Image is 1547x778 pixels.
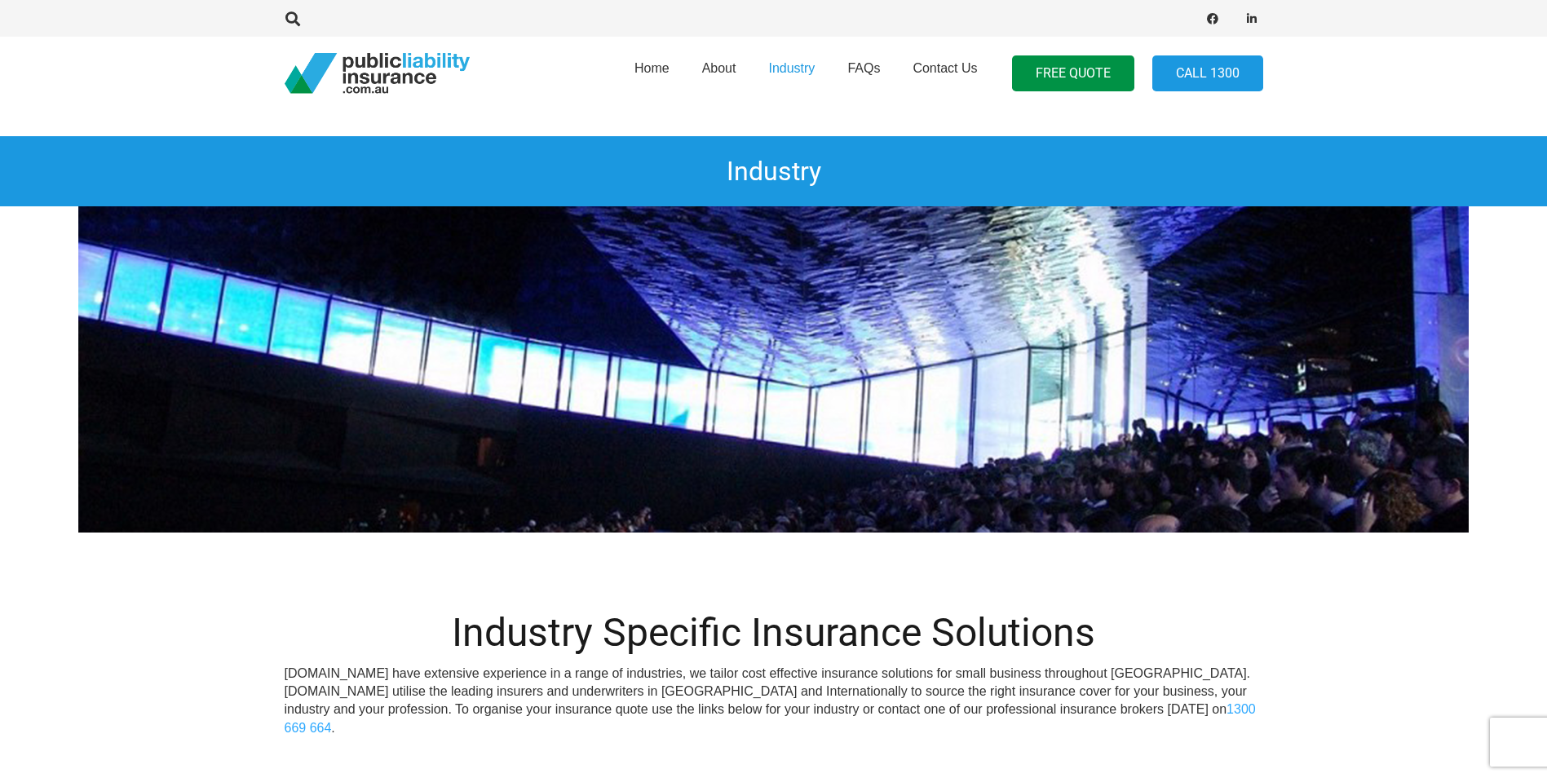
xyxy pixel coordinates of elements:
[285,702,1256,734] a: 1300 669 664
[285,609,1263,656] h1: Industry Specific Insurance Solutions
[618,32,686,115] a: Home
[285,53,470,94] a: pli_logotransparent
[78,206,1469,533] img: Industry Specific Insurance Solutions
[847,61,880,75] span: FAQs
[1240,7,1263,30] a: LinkedIn
[768,61,815,75] span: Industry
[1012,55,1134,92] a: FREE QUOTE
[1152,55,1263,92] a: Call 1300
[634,61,670,75] span: Home
[285,665,1263,738] p: [DOMAIN_NAME] have extensive experience in a range of industries, we tailor cost effective insura...
[277,11,310,26] a: Search
[702,61,736,75] span: About
[896,32,993,115] a: Contact Us
[1201,7,1224,30] a: Facebook
[686,32,753,115] a: About
[831,32,896,115] a: FAQs
[752,32,831,115] a: Industry
[913,61,977,75] span: Contact Us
